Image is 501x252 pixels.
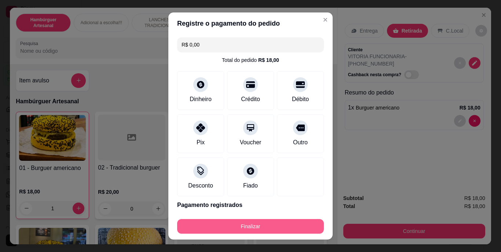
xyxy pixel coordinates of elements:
div: Total do pedido [222,56,279,64]
div: Desconto [188,181,213,190]
div: Pix [197,138,205,147]
input: Ex.: hambúrguer de cordeiro [182,37,319,52]
p: Pagamento registrados [177,201,324,210]
div: Débito [292,95,309,104]
div: Crédito [241,95,260,104]
button: Close [319,14,331,26]
button: Finalizar [177,219,324,234]
div: Voucher [240,138,262,147]
header: Registre o pagamento do pedido [168,12,333,34]
div: Fiado [243,181,258,190]
div: Dinheiro [190,95,212,104]
div: Outro [293,138,308,147]
div: R$ 18,00 [258,56,279,64]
